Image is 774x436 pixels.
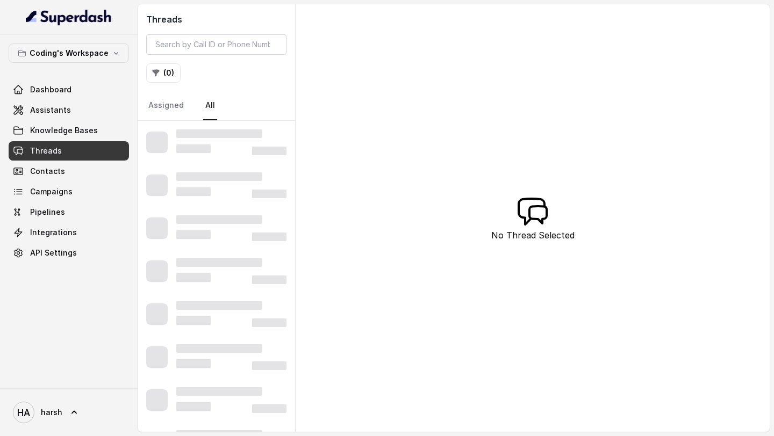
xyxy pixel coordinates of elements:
p: No Thread Selected [491,229,575,242]
a: Knowledge Bases [9,121,129,140]
a: API Settings [9,243,129,263]
span: harsh [41,407,62,418]
span: Integrations [30,227,77,238]
nav: Tabs [146,91,286,120]
span: API Settings [30,248,77,258]
button: (0) [146,63,181,83]
a: Integrations [9,223,129,242]
a: Campaigns [9,182,129,201]
h2: Threads [146,13,286,26]
span: Contacts [30,166,65,177]
button: Coding's Workspace [9,43,129,63]
span: Knowledge Bases [30,125,98,136]
span: Dashboard [30,84,71,95]
a: Contacts [9,162,129,181]
span: Assistants [30,105,71,115]
span: Pipelines [30,207,65,217]
text: HA [17,407,30,418]
a: Threads [9,141,129,161]
a: Dashboard [9,80,129,99]
p: Coding's Workspace [30,47,109,60]
img: light.svg [26,9,112,26]
a: All [203,91,217,120]
span: Threads [30,146,62,156]
input: Search by Call ID or Phone Number [146,34,286,55]
a: Pipelines [9,202,129,222]
a: Assigned [146,91,186,120]
span: Campaigns [30,186,73,197]
a: Assistants [9,100,129,120]
a: harsh [9,397,129,427]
